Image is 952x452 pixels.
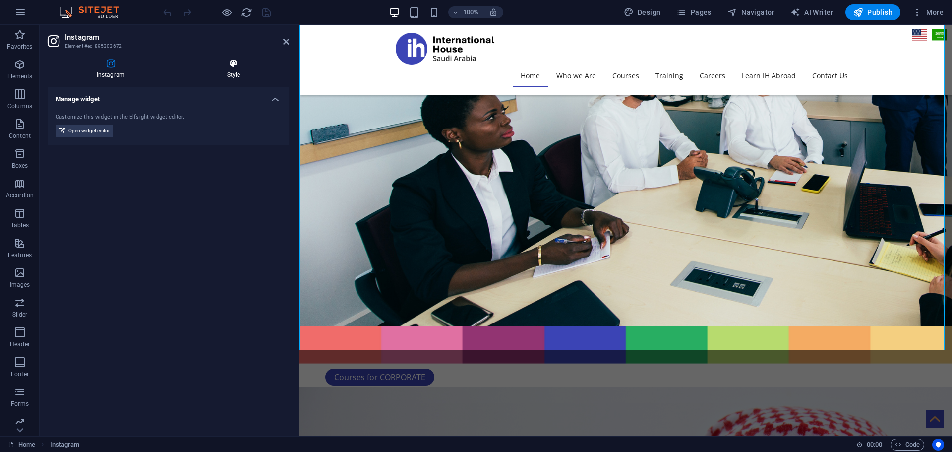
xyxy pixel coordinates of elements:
[11,370,29,378] p: Footer
[672,4,715,20] button: Pages
[856,439,883,451] h6: Session time
[221,6,233,18] button: Click here to leave preview mode and continue editing
[895,439,920,451] span: Code
[12,162,28,170] p: Boxes
[932,439,944,451] button: Usercentrics
[11,221,29,229] p: Tables
[178,59,289,79] h4: Style
[786,4,837,20] button: AI Writer
[11,400,29,408] p: Forms
[891,439,924,451] button: Code
[620,4,665,20] button: Design
[867,439,882,451] span: 00 00
[50,439,80,451] span: Click to select. Double-click to edit
[676,7,711,17] span: Pages
[68,125,110,137] span: Open widget editor
[56,113,281,122] div: Customize this widget in the Elfsight widget editor.
[12,311,28,319] p: Slider
[790,7,833,17] span: AI Writer
[9,132,31,140] p: Content
[874,441,875,448] span: :
[448,6,483,18] button: 100%
[56,125,113,137] button: Open widget editor
[620,4,665,20] div: Design (Ctrl+Alt+Y)
[912,7,944,17] span: More
[57,6,131,18] img: Editor Logo
[10,340,30,348] p: Header
[240,6,252,18] button: reload
[65,42,269,51] h3: Element #ed-895303672
[65,33,289,42] h2: Instagram
[7,102,32,110] p: Columns
[50,439,80,451] nav: breadcrumb
[241,7,252,18] i: Reload page
[463,6,479,18] h6: 100%
[624,7,661,17] span: Design
[845,4,900,20] button: Publish
[727,7,774,17] span: Navigator
[6,192,34,199] p: Accordion
[7,72,33,80] p: Elements
[10,281,30,289] p: Images
[48,59,178,79] h4: Instagram
[908,4,948,20] button: More
[7,43,32,51] p: Favorites
[8,251,32,259] p: Features
[723,4,778,20] button: Navigator
[8,439,35,451] a: Click to cancel selection. Double-click to open Pages
[489,8,498,17] i: On resize automatically adjust zoom level to fit chosen device.
[853,7,892,17] span: Publish
[48,87,289,105] h4: Manage widget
